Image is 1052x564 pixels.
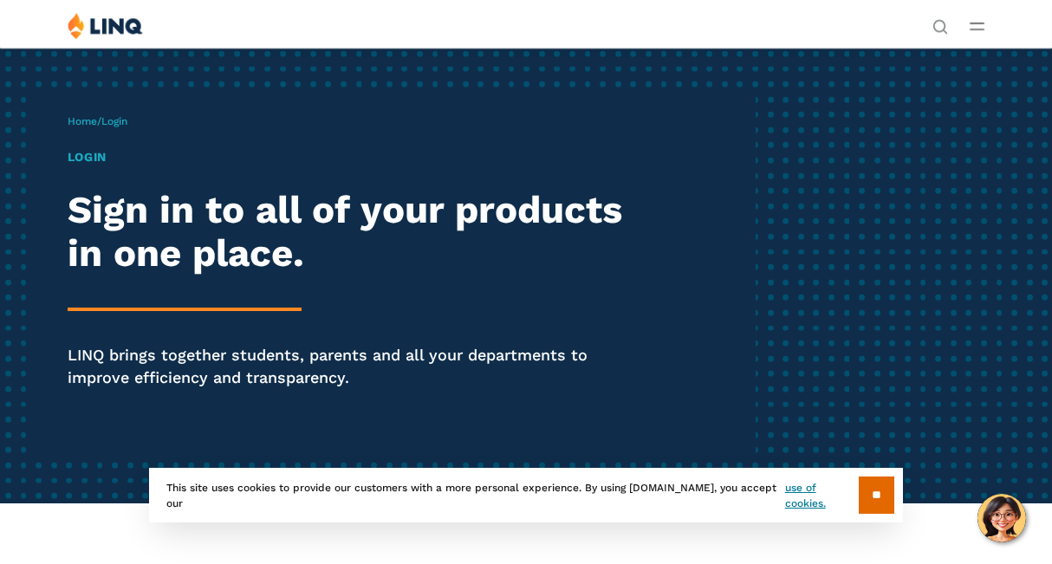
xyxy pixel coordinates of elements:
span: Login [101,115,127,127]
p: LINQ brings together students, parents and all your departments to improve efficiency and transpa... [68,344,646,388]
span: / [68,115,127,127]
h1: Login [68,148,646,166]
div: This site uses cookies to provide our customers with a more personal experience. By using [DOMAIN... [149,468,903,522]
a: Home [68,115,97,127]
h2: Sign in to all of your products in one place. [68,188,646,276]
button: Open Main Menu [970,16,984,36]
img: LINQ | K‑12 Software [68,12,143,39]
nav: Utility Navigation [932,12,948,33]
button: Hello, have a question? Let’s chat. [977,494,1026,542]
button: Open Search Bar [932,17,948,33]
a: use of cookies. [785,480,859,511]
